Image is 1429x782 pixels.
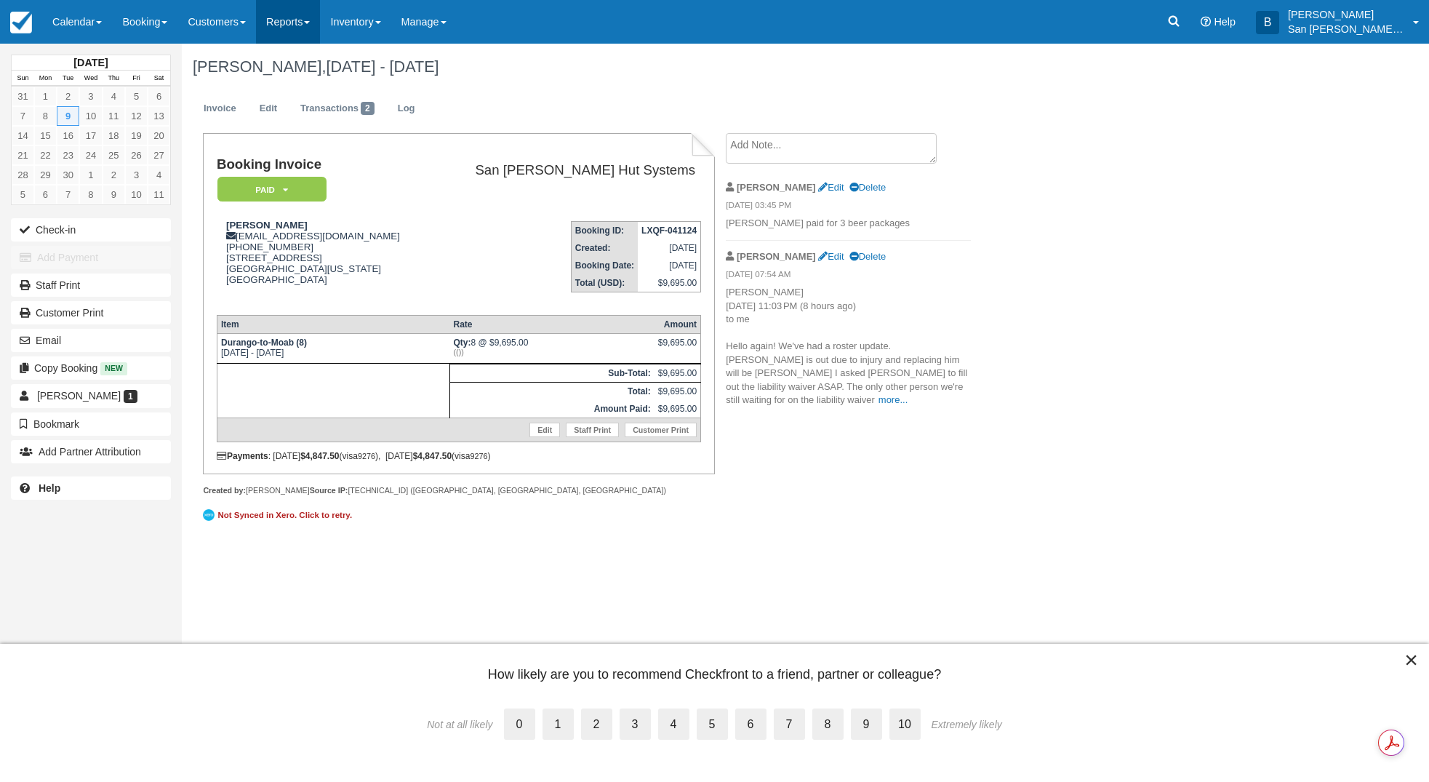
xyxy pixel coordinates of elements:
i: Help [1201,17,1211,27]
div: : [DATE] (visa ), [DATE] (visa ) [217,451,701,461]
a: 13 [148,106,170,126]
strong: [PERSON_NAME] [737,182,816,193]
label: 9 [851,709,882,740]
a: 8 [34,106,57,126]
label: 6 [735,709,766,740]
a: 22 [34,145,57,165]
p: [PERSON_NAME] [1288,7,1404,22]
a: 30 [57,165,79,185]
a: 23 [57,145,79,165]
strong: Created by: [203,486,246,495]
a: 5 [125,87,148,106]
img: checkfront-main-nav-mini-logo.png [10,12,32,33]
div: Extremely likely [932,719,1002,730]
label: 10 [889,709,921,740]
strong: [DATE] [73,57,108,68]
label: 7 [774,709,805,740]
a: Staff Print [566,423,619,437]
label: 0 [504,709,535,740]
th: Sub-Total: [449,364,654,382]
a: 10 [125,185,148,204]
strong: Payments [217,451,268,461]
a: Edit [818,251,844,262]
button: Add Partner Attribution [11,440,171,463]
a: 11 [148,185,170,204]
a: 2 [57,87,79,106]
a: 3 [79,87,102,106]
a: 28 [12,165,34,185]
a: Invoice [193,95,247,123]
a: 31 [12,87,34,106]
a: 4 [148,165,170,185]
a: Edit [818,182,844,193]
th: Sat [148,71,170,87]
div: [EMAIL_ADDRESS][DOMAIN_NAME] [PHONE_NUMBER] [STREET_ADDRESS] [GEOGRAPHIC_DATA][US_STATE] [GEOGRAP... [217,220,431,303]
a: 1 [79,165,102,185]
a: Delete [849,182,886,193]
strong: Source IP: [310,486,348,495]
td: [DATE] [638,257,701,274]
span: [DATE] - [DATE] [326,57,439,76]
a: Delete [849,251,886,262]
td: $9,695.00 [655,400,701,418]
a: 6 [148,87,170,106]
a: Edit [249,95,288,123]
span: New [100,362,127,375]
a: 7 [57,185,79,204]
a: Log [387,95,426,123]
span: [PERSON_NAME] [37,390,121,402]
a: 9 [57,106,79,126]
strong: [PERSON_NAME] [226,220,308,231]
div: B [1256,11,1279,34]
p: [PERSON_NAME] paid for 3 beer packages [726,217,971,231]
th: Sun [12,71,34,87]
a: 15 [34,126,57,145]
div: Not at all likely [427,719,492,730]
label: 4 [658,709,689,740]
th: Thu [103,71,125,87]
strong: Qty [453,338,471,348]
em: Paid [217,177,327,202]
a: 29 [34,165,57,185]
a: 12 [125,106,148,126]
label: 1 [543,709,574,740]
small: 9276 [358,452,375,460]
span: 1 [124,390,137,403]
span: 2 [361,102,375,115]
em: (()) [453,348,650,356]
a: 19 [125,126,148,145]
h1: [PERSON_NAME], [193,58,1243,76]
a: 6 [34,185,57,204]
a: Customer Print [625,423,697,437]
a: Transactions [289,95,385,123]
a: 4 [103,87,125,106]
label: 2 [581,709,612,740]
th: Amount Paid: [449,400,654,418]
th: Fri [125,71,148,87]
th: Wed [79,71,102,87]
th: Item [217,315,449,333]
a: Edit [529,423,560,437]
strong: $4,847.50 [413,451,452,461]
th: Booking Date: [571,257,638,274]
small: 9276 [470,452,487,460]
a: 27 [148,145,170,165]
a: 9 [103,185,125,204]
a: 1 [34,87,57,106]
a: 10 [79,106,102,126]
h2: San [PERSON_NAME] Hut Systems [436,163,695,178]
a: 17 [79,126,102,145]
button: Bookmark [11,412,171,436]
a: 11 [103,106,125,126]
a: 3 [125,165,148,185]
div: How likely are you to recommend Checkfront to a friend, partner or colleague? [22,666,1407,691]
a: 20 [148,126,170,145]
button: Email [11,329,171,352]
button: Check-in [11,218,171,242]
td: [DATE] - [DATE] [217,333,449,363]
td: $9,695.00 [638,274,701,292]
a: 5 [12,185,34,204]
div: [PERSON_NAME] [TECHNICAL_ID] ([GEOGRAPHIC_DATA], [GEOGRAPHIC_DATA], [GEOGRAPHIC_DATA]) [203,485,714,496]
td: $9,695.00 [655,364,701,382]
a: Not Synced in Xero. Click to retry. [203,507,356,523]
